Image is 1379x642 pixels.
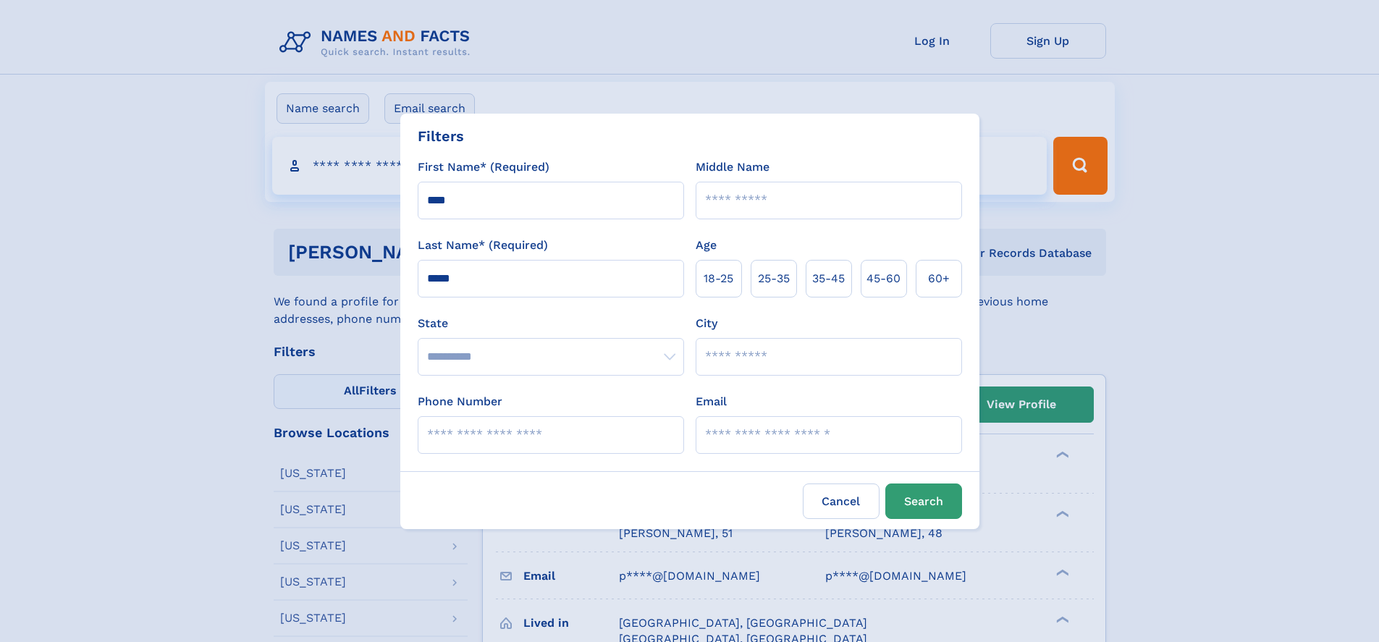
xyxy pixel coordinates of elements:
[928,270,950,287] span: 60+
[696,315,717,332] label: City
[758,270,790,287] span: 25‑35
[418,237,548,254] label: Last Name* (Required)
[418,393,502,410] label: Phone Number
[696,237,717,254] label: Age
[704,270,733,287] span: 18‑25
[885,483,962,519] button: Search
[418,125,464,147] div: Filters
[696,393,727,410] label: Email
[418,315,684,332] label: State
[812,270,845,287] span: 35‑45
[866,270,901,287] span: 45‑60
[803,483,880,519] label: Cancel
[696,159,769,176] label: Middle Name
[418,159,549,176] label: First Name* (Required)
